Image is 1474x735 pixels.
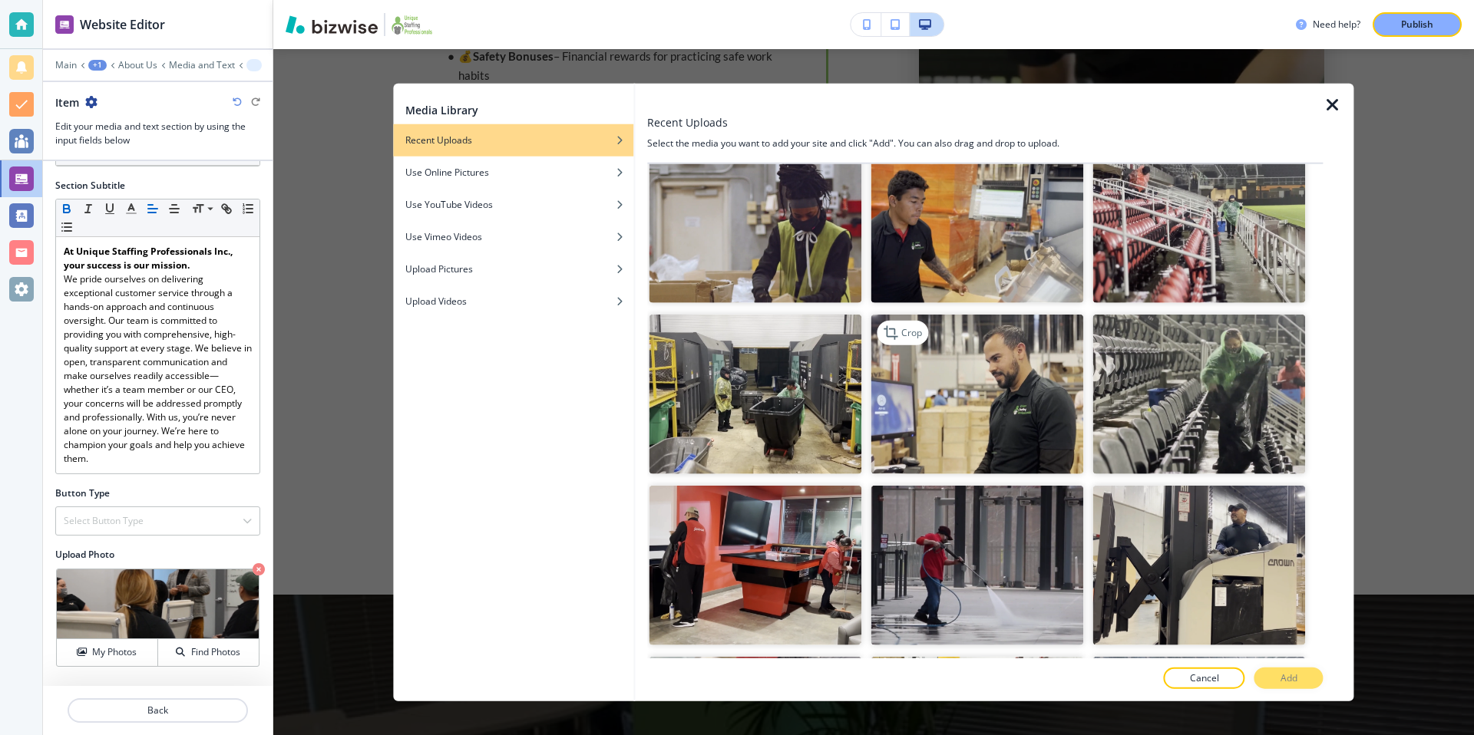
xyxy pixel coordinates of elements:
[55,486,110,500] h2: Button Type
[405,295,467,308] h4: Upload Videos
[55,179,125,193] h2: Section Subtitle
[88,60,107,71] button: +1
[64,245,235,272] strong: At Unique Staffing Professionals Inc., your success is our mission.
[55,568,260,667] div: My PhotosFind Photos
[55,120,260,147] h3: Edit your media and text section by using the input fields below
[393,157,633,189] button: Use Online Pictures
[246,59,262,71] button: Item
[393,253,633,285] button: Upload Pictures
[1373,12,1462,37] button: Publish
[647,137,1323,150] h4: Select the media you want to add your site and click "Add". You can also drag and drop to upload.
[55,60,77,71] button: Main
[393,124,633,157] button: Recent Uploads
[393,189,633,221] button: Use YouTube Videos
[1190,671,1219,684] p: Cancel
[158,639,259,666] button: Find Photos
[901,326,922,340] p: Crop
[64,272,252,466] p: We pride ourselves on delivering exceptional customer service through a hands-on approach and con...
[1164,667,1245,688] button: Cancel
[191,645,240,659] h4: Find Photos
[55,15,74,34] img: editor icon
[405,102,478,118] h2: Media Library
[393,285,633,318] button: Upload Videos
[286,15,378,34] img: Bizwise Logo
[405,230,482,244] h4: Use Vimeo Videos
[1401,18,1433,31] p: Publish
[405,198,493,212] h4: Use YouTube Videos
[877,321,928,345] div: Crop
[69,704,246,717] p: Back
[55,94,79,110] h2: Item
[57,639,158,666] button: My Photos
[92,645,137,659] h4: My Photos
[405,262,473,276] h4: Upload Pictures
[405,166,489,180] h4: Use Online Pictures
[55,548,260,562] h2: Upload Photo
[392,12,432,37] img: Your Logo
[405,133,472,147] h4: Recent Uploads
[64,514,144,528] h4: Select Button Type
[1313,18,1360,31] h3: Need help?
[80,15,165,34] h2: Website Editor
[118,60,157,71] button: About Us
[169,60,235,71] button: Media and Text
[647,114,728,130] h3: Recent Uploads
[68,698,248,723] button: Back
[393,221,633,253] button: Use Vimeo Videos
